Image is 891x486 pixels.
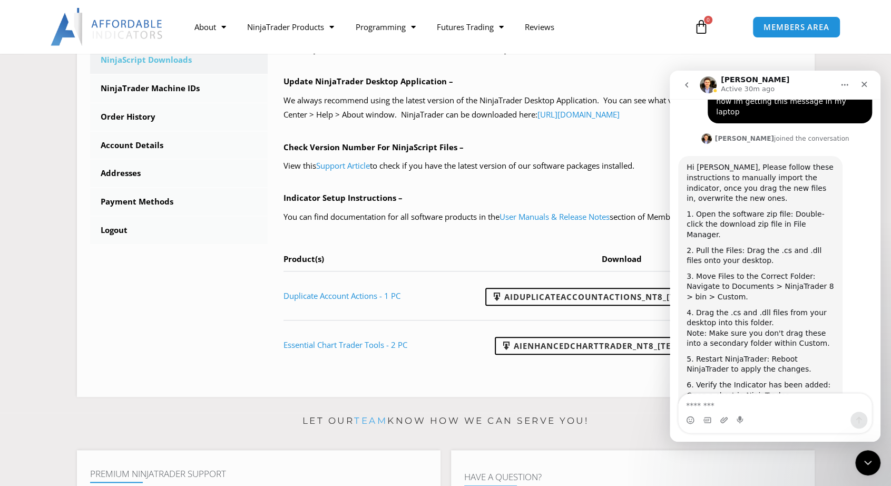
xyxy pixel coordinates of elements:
[90,46,268,74] a: NinjaScript Downloads
[17,284,164,304] div: 5. Restart NinjaTrader: Reboot NinjaTrader to apply the changes.
[16,345,25,354] button: Emoji picker
[283,210,801,225] p: You can find documentation for all software products in the section of Members Area.
[9,323,202,341] textarea: Message…
[51,8,164,46] img: LogoAI | Affordable Indicators – NinjaTrader
[283,142,464,152] b: Check Version Number For NinjaScript Files –
[90,132,268,159] a: Account Details
[283,290,400,301] a: Duplicate Account Actions - 1 PC
[90,75,268,102] a: NinjaTrader Machine IDs
[8,85,173,403] div: Hi [PERSON_NAME], Please follow these instructions to manually import the indicator, once you dra...
[537,109,620,120] a: [URL][DOMAIN_NAME]
[17,237,164,258] div: 4. Drag the .cs and .dll files from your desktop into this folder.
[283,192,403,203] b: Indicator Setup Instructions –
[354,415,387,426] a: team
[514,15,564,39] a: Reviews
[67,345,75,354] button: Start recording
[283,76,453,86] b: Update NinjaTrader Desktop Application –
[316,160,370,171] a: Support Article
[763,23,829,31] span: MEMBERS AREA
[50,345,58,354] button: Upload attachment
[181,341,198,358] button: Send a message…
[704,16,712,24] span: 0
[855,450,880,475] iframe: Intercom live chat
[283,339,407,350] a: Essential Chart Trader Tools - 2 PC
[77,413,815,430] p: Let our know how we can serve you!
[90,160,268,187] a: Addresses
[602,254,642,264] span: Download
[426,15,514,39] a: Futures Trading
[33,345,42,354] button: Gif picker
[485,288,757,306] a: AIDuplicateAccountActions_NT8_[TECHNICAL_ID].zip
[17,258,164,278] div: Note: Make sure you don't drag these into a secondary folder within Custom.
[184,15,681,39] nav: Menu
[752,16,840,38] a: MEMBERS AREA
[495,337,748,355] a: AIEnhancedChartTrader_NT8_[TECHNICAL_ID].zip
[17,139,164,170] div: 1. Open the software zip file: Double-click the download zip file in File Manager.
[17,92,164,133] div: Hi [PERSON_NAME], Please follow these instructions to manually import the indicator, once you dra...
[8,85,202,426] div: David says…
[17,309,164,372] div: 6. Verify the Indicator has been added: ﻿Open a chart in NinjaTrader. ﻿Right-click on the chart, ...
[90,188,268,216] a: Payment Methods
[464,472,801,482] h4: Have A Question?
[283,93,801,123] p: We always recommend using the latest version of the NinjaTrader Desktop Application. You can see ...
[184,15,237,39] a: About
[283,159,801,173] p: View this to check if you have the latest version of our software packages installed.
[237,15,345,39] a: NinjaTrader Products
[90,217,268,244] a: Logout
[500,211,610,222] a: User Manuals & Release Notes
[17,201,164,232] div: 3. Move Files to the Correct Folder: ﻿Navigate to Documents > NinjaTrader 8 > bin > Custom.
[283,254,324,264] span: Product(s)
[345,15,426,39] a: Programming
[90,103,268,131] a: Order History
[678,12,724,42] a: 0
[90,469,427,479] h4: Premium NinjaTrader Support
[670,71,880,442] iframe: Intercom live chat
[17,175,164,196] div: 2. Pull the Files: Drag the .cs and .dll files onto your desktop.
